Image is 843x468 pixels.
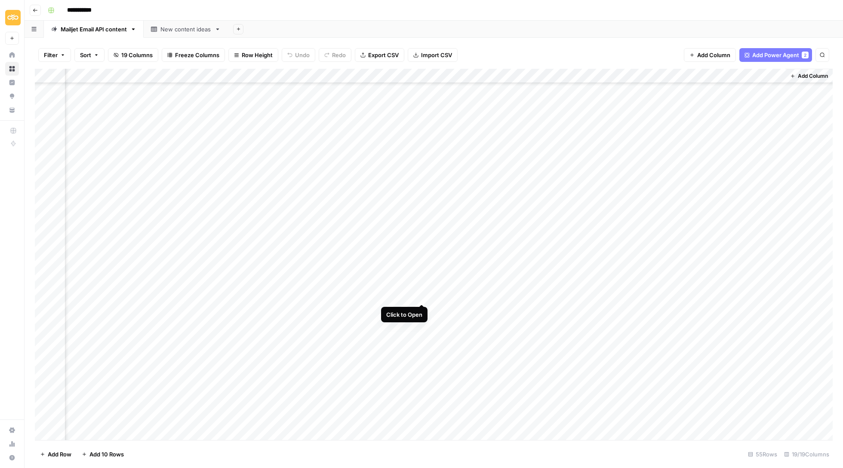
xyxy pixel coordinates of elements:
button: Row Height [228,48,278,62]
button: Sort [74,48,105,62]
span: Freeze Columns [175,51,219,59]
a: Browse [5,62,19,76]
a: Usage [5,437,19,451]
button: Help + Support [5,451,19,465]
span: 2 [804,52,806,58]
button: Add Row [35,447,77,461]
button: Workspace: Sinch [5,7,19,28]
a: Insights [5,76,19,89]
a: New content ideas [144,21,228,38]
span: Add Column [798,72,828,80]
div: New content ideas [160,25,211,34]
div: 55 Rows [745,447,781,461]
span: Import CSV [421,51,452,59]
button: Add Power Agent2 [739,48,812,62]
span: Add Column [697,51,730,59]
button: Undo [282,48,315,62]
button: 19 Columns [108,48,158,62]
span: Add Power Agent [752,51,799,59]
img: Sinch Logo [5,10,21,25]
a: Mailjet Email API content [44,21,144,38]
button: Redo [319,48,351,62]
span: Sort [80,51,91,59]
div: Click to Open [386,310,422,319]
button: Import CSV [408,48,458,62]
button: Add Column [787,70,831,82]
span: Add 10 Rows [89,450,124,459]
a: Your Data [5,103,19,117]
div: 2 [802,52,809,58]
button: Export CSV [355,48,404,62]
button: Add Column [684,48,736,62]
span: 19 Columns [121,51,153,59]
button: Add 10 Rows [77,447,129,461]
div: Mailjet Email API content [61,25,127,34]
a: Settings [5,423,19,437]
span: Undo [295,51,310,59]
div: 19/19 Columns [781,447,833,461]
span: Filter [44,51,58,59]
a: Home [5,48,19,62]
span: Redo [332,51,346,59]
span: Export CSV [368,51,399,59]
button: Filter [38,48,71,62]
button: Freeze Columns [162,48,225,62]
span: Row Height [242,51,273,59]
span: Add Row [48,450,71,459]
a: Opportunities [5,89,19,103]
